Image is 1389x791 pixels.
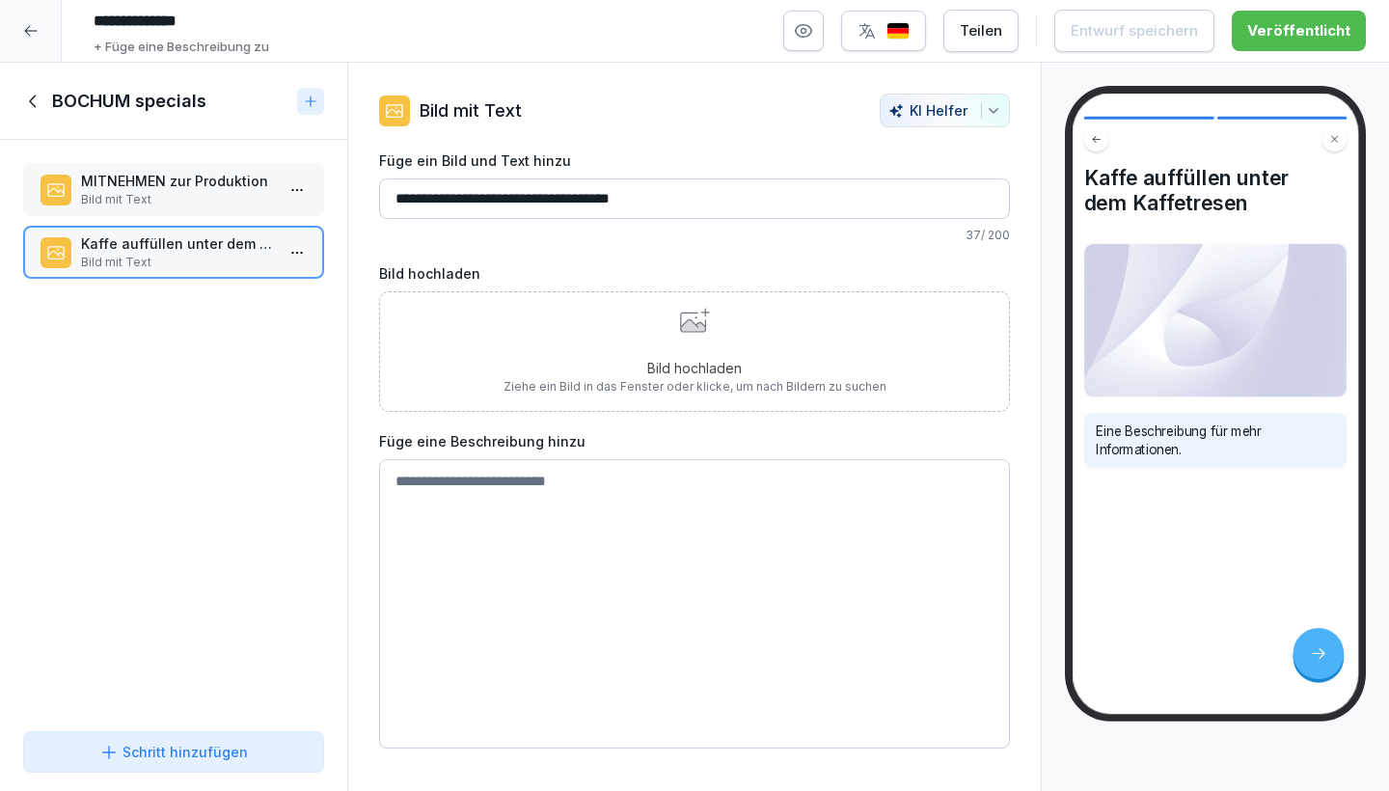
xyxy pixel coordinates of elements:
div: KI Helfer [888,102,1001,119]
button: Teilen [943,10,1019,52]
p: MITNEHMEN zur Produktion [81,171,274,191]
div: Kaffe auffüllen unter dem KaffetresenBild mit Text [23,226,324,279]
label: Bild hochladen [379,263,1010,284]
button: KI Helfer [880,94,1010,127]
p: Eine Beschreibung für mehr Informationen. [1096,422,1336,459]
p: Bild mit Text [81,254,274,271]
p: Bild mit Text [420,97,522,123]
button: Schritt hinzufügen [23,731,324,773]
p: Ziehe ein Bild in das Fenster oder klicke, um nach Bildern zu suchen [504,378,886,395]
h4: Kaffe auffüllen unter dem Kaffetresen [1084,166,1348,215]
label: Füge eine Beschreibung hinzu [379,431,1010,451]
div: Veröffentlicht [1247,20,1350,41]
p: 37 / 200 [379,227,1010,244]
div: Entwurf speichern [1071,20,1198,41]
img: de.svg [886,22,910,41]
button: Veröffentlicht [1232,11,1366,51]
p: Bild mit Text [81,191,274,208]
div: MITNEHMEN zur ProduktionBild mit Text [23,163,324,216]
p: Bild hochladen [504,358,886,378]
h1: BOCHUM specials [52,90,206,113]
img: Bild und Text Vorschau [1084,243,1348,397]
button: Entwurf speichern [1054,10,1214,52]
p: + Füge eine Beschreibung zu [94,38,269,57]
p: Kaffe auffüllen unter dem Kaffetresen [81,233,274,254]
div: Schritt hinzufügen [99,742,248,762]
label: Füge ein Bild und Text hinzu [379,150,1010,171]
div: Teilen [960,20,1002,41]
